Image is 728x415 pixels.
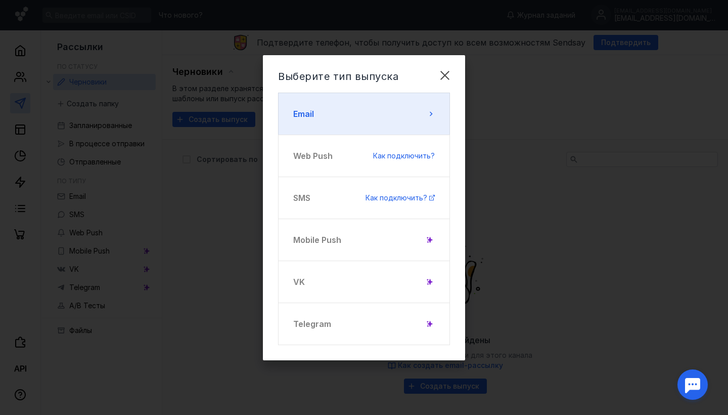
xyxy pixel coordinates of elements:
a: Как подключить? [366,193,435,203]
a: Как подключить? [373,151,435,161]
button: Email [278,93,450,135]
span: Выберите тип выпуска [278,70,398,82]
span: Как подключить? [366,193,427,202]
span: Email [293,108,314,120]
span: Как подключить? [373,151,435,160]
